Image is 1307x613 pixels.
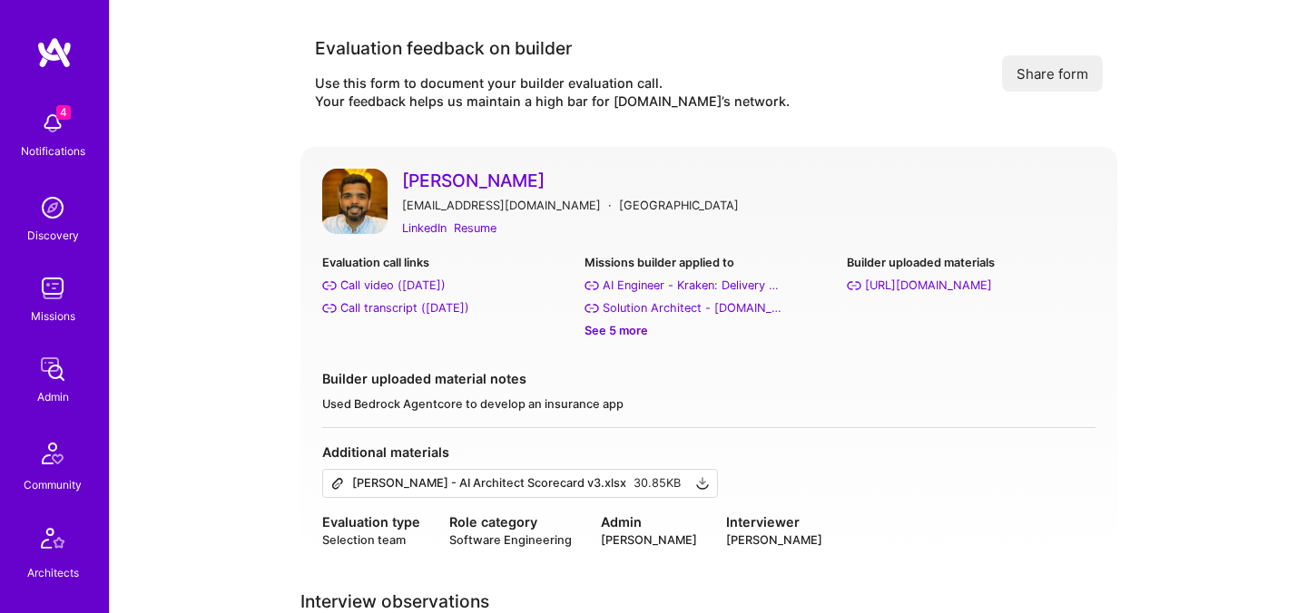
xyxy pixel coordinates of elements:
img: Community [31,432,74,475]
i: AI Engineer - Kraken: Delivery and Migration Agentic Platform [585,278,599,293]
div: Evaluation call links [322,253,570,272]
div: [GEOGRAPHIC_DATA] [619,196,739,215]
a: User Avatar [322,169,388,238]
div: Evaluation feedback on builder [315,36,790,60]
div: Additional materials [322,443,1096,462]
button: Share form [1002,55,1103,92]
i: icon Download [695,476,710,491]
img: discovery [34,190,71,226]
i: Call video (Sep 19, 2025) [322,278,337,293]
div: Role category [449,512,572,531]
div: Solution Architect - A.Team: AI Solutions Partners [603,298,784,317]
a: Call video ([DATE]) [322,276,570,295]
i: Call transcript (Sep 19, 2025) [322,301,337,316]
div: Builder uploaded material notes [322,369,1096,388]
div: Call video (Sep 19, 2025) [340,276,446,295]
span: 4 [56,105,71,120]
div: [PERSON_NAME] - AI Architect Scorecard v3.xlsx [352,476,626,491]
img: User Avatar [322,169,388,234]
div: 30.85KB [634,476,681,491]
div: [PERSON_NAME] [726,531,822,549]
i: https://github.com/awslabs/amazon-bedrock-agentcore-samples/tree/main/02-use-cases/local-prototyp... [847,278,861,293]
div: Selection team [322,531,420,549]
div: Interview observations [300,592,1117,611]
img: Architects [31,520,74,563]
img: bell [34,105,71,141]
div: Community [24,475,82,494]
div: Call transcript (Sep 19, 2025) [340,298,469,317]
a: AI Engineer - Kraken: Delivery and Migration Agentic Platform [585,276,832,295]
div: See 5 more [585,321,832,340]
i: icon Attachment [330,476,345,491]
div: Use this form to document your builder evaluation call. Your feedback helps us maintain a high ba... [315,74,790,111]
div: [EMAIL_ADDRESS][DOMAIN_NAME] [402,196,601,215]
div: Builder uploaded materials [847,253,1095,272]
div: Missions builder applied to [585,253,832,272]
a: LinkedIn [402,219,447,238]
a: Resume [454,219,496,238]
div: Architects [27,563,79,582]
a: [PERSON_NAME] [402,169,1096,192]
div: Notifications [21,141,85,161]
div: AI Engineer - Kraken: Delivery and Migration Agentic Platform [603,276,784,295]
div: Missions [31,306,75,326]
a: Call transcript ([DATE]) [322,298,570,317]
div: Used Bedrock Agentcore to develop an insurance app [322,395,1096,413]
div: [PERSON_NAME] [601,531,697,549]
img: logo [36,36,73,69]
div: https://github.com/awslabs/amazon-bedrock-agentcore-samples/tree/main/02-use-cases/local-prototyp... [865,276,992,295]
i: Solution Architect - A.Team: AI Solutions Partners [585,301,599,316]
img: admin teamwork [34,351,71,387]
div: Admin [601,512,697,531]
a: Solution Architect - [DOMAIN_NAME]: AI Solutions Partners [585,298,832,317]
div: Interviewer [726,512,822,531]
div: Discovery [27,226,79,245]
a: [URL][DOMAIN_NAME] [847,276,1095,295]
div: · [608,196,612,215]
div: Admin [37,387,69,406]
img: teamwork [34,270,71,306]
div: Evaluation type [322,512,420,531]
div: Software Engineering [449,531,572,549]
